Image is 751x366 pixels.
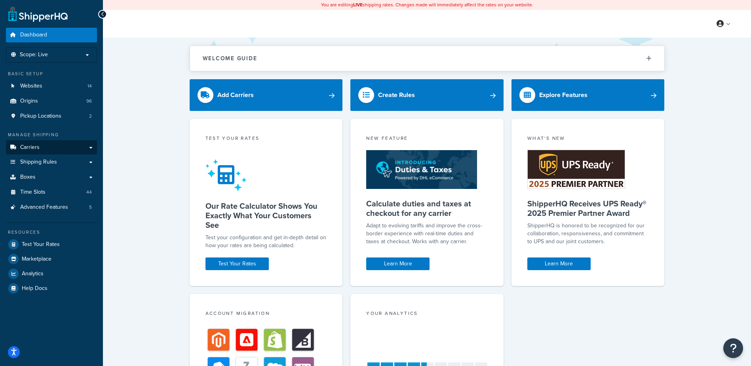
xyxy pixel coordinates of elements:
a: Learn More [366,257,430,270]
span: Carriers [20,144,40,151]
h5: ShipperHQ Receives UPS Ready® 2025 Premier Partner Award [527,199,649,218]
span: Websites [20,83,42,90]
h2: Welcome Guide [203,55,257,61]
div: What's New [527,135,649,144]
span: Marketplace [22,256,51,263]
div: Account Migration [205,310,327,319]
div: Create Rules [378,90,415,101]
div: Test your configuration and get in-depth detail on how your rates are being calculated. [205,234,327,250]
div: Add Carriers [217,90,254,101]
h5: Calculate duties and taxes at checkout for any carrier [366,199,488,218]
a: Explore Features [511,79,665,111]
a: Analytics [6,267,97,281]
a: Origins96 [6,94,97,109]
span: Help Docs [22,285,48,292]
button: Open Resource Center [723,338,743,358]
div: Explore Features [539,90,587,101]
a: Marketplace [6,252,97,266]
span: Boxes [20,174,36,181]
p: ShipperHQ is honored to be recognized for our collaboration, responsiveness, and commitment to UP... [527,222,649,246]
a: Websites14 [6,79,97,93]
span: Pickup Locations [20,113,61,120]
span: Scope: Live [20,51,48,58]
div: Resources [6,229,97,236]
a: Advanced Features5 [6,200,97,215]
a: Time Slots44 [6,185,97,200]
div: Test your rates [205,135,327,144]
span: Origins [20,98,38,105]
li: Pickup Locations [6,109,97,124]
div: Basic Setup [6,71,97,77]
a: Test Your Rates [205,257,269,270]
span: 2 [89,113,92,120]
span: 14 [87,83,92,90]
span: Shipping Rules [20,159,57,166]
li: Advanced Features [6,200,97,215]
a: Carriers [6,140,97,155]
p: Adapt to evolving tariffs and improve the cross-border experience with real-time duties and taxes... [366,222,488,246]
button: Welcome Guide [190,46,664,71]
li: Websites [6,79,97,93]
b: LIVE [353,1,363,8]
a: Help Docs [6,281,97,295]
span: Dashboard [20,32,47,38]
div: Your Analytics [366,310,488,319]
a: Boxes [6,170,97,185]
span: 96 [86,98,92,105]
a: Add Carriers [190,79,343,111]
a: Test Your Rates [6,237,97,252]
a: Learn More [527,257,591,270]
a: Create Rules [350,79,504,111]
li: Origins [6,94,97,109]
span: Advanced Features [20,204,68,211]
span: Analytics [22,271,44,277]
a: Shipping Rules [6,155,97,170]
a: Dashboard [6,28,97,42]
h5: Our Rate Calculator Shows You Exactly What Your Customers See [205,201,327,230]
span: 44 [86,189,92,196]
a: Pickup Locations2 [6,109,97,124]
span: Time Slots [20,189,46,196]
span: Test Your Rates [22,241,60,248]
span: 5 [89,204,92,211]
div: New Feature [366,135,488,144]
li: Time Slots [6,185,97,200]
div: Manage Shipping [6,132,97,138]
